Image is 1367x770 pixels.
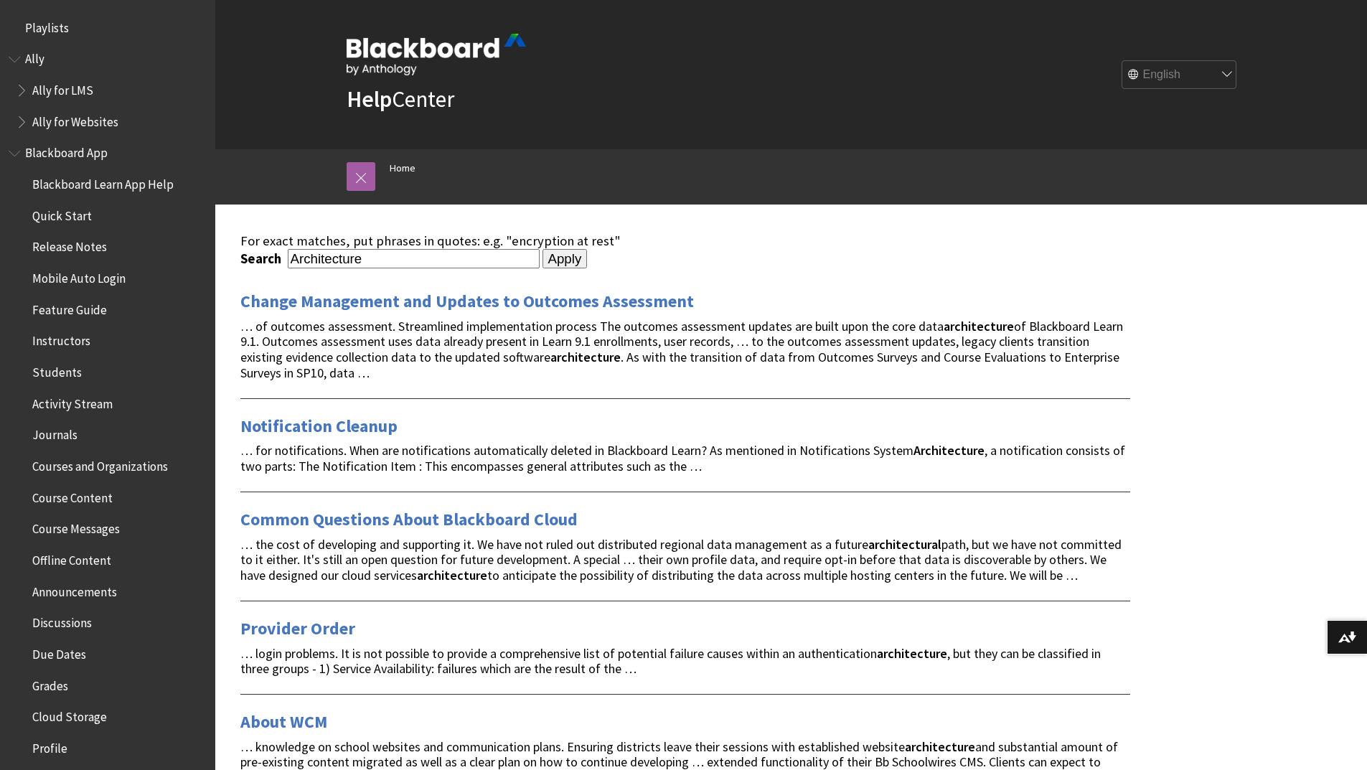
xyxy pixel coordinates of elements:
span: … of outcomes assessment. Streamlined implementation process The outcomes assessment updates are ... [240,318,1123,381]
span: Quick Start [32,204,92,223]
span: Course Messages [32,517,120,537]
strong: Help [347,85,392,113]
span: Feature Guide [32,298,107,317]
span: Blackboard App [25,141,108,161]
a: Common Questions About Blackboard Cloud [240,508,578,531]
span: … for notifications. When are notifications automatically deleted in Blackboard Learn? As mention... [240,442,1125,474]
strong: architecture [944,318,1014,334]
strong: architectural [868,536,941,553]
span: Instructors [32,329,90,349]
span: Blackboard Learn App Help [32,172,174,192]
span: Mobile Auto Login [32,266,126,286]
span: … login problems. It is not possible to provide a comprehensive list of potential failure causes ... [240,645,1101,677]
strong: Architecture [913,442,985,459]
span: … the cost of developing and supporting it. We have not ruled out distributed regional data manag... [240,536,1122,584]
strong: architecture [417,567,487,583]
a: Notification Cleanup [240,415,398,438]
span: Activity Stream [32,392,113,411]
img: Blackboard by Anthology [347,34,526,75]
strong: architecture [550,349,621,365]
a: HelpCenter [347,85,454,113]
span: Courses and Organizations [32,454,168,474]
span: Discussions [32,611,92,630]
span: Cloud Storage [32,705,107,724]
span: Announcements [32,580,117,599]
span: Grades [32,674,68,693]
span: Release Notes [32,235,107,255]
label: Search [240,250,285,267]
nav: Book outline for Playlists [9,16,207,40]
nav: Book outline for Anthology Ally Help [9,47,207,134]
strong: architecture [905,738,975,755]
span: Students [32,360,82,380]
a: Provider Order [240,617,355,640]
select: Site Language Selector [1122,61,1237,90]
span: Ally [25,47,44,67]
div: For exact matches, put phrases in quotes: e.g. "encryption at rest" [240,233,1130,249]
span: Offline Content [32,548,111,568]
strong: architecture [877,645,947,662]
a: Change Management and Updates to Outcomes Assessment [240,290,694,313]
span: Journals [32,423,77,443]
input: Apply [542,249,588,269]
span: Profile [32,736,67,756]
span: Ally for LMS [32,78,93,98]
span: Playlists [25,16,69,35]
span: Course Content [32,486,113,505]
span: Due Dates [32,642,86,662]
a: Home [390,159,415,177]
a: About WCM [240,710,327,733]
span: Ally for Websites [32,110,118,129]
